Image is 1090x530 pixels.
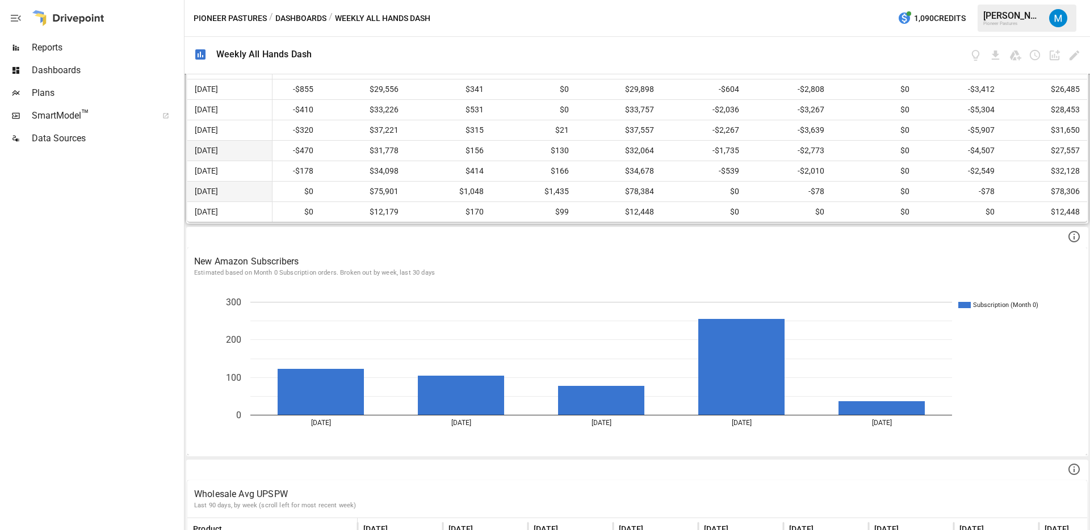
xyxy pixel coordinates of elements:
[923,141,996,161] span: -$4,507
[872,419,892,427] text: [DATE]
[582,141,656,161] span: $32,064
[326,161,400,181] span: $34,098
[329,11,333,26] div: /
[275,11,326,26] button: Dashboards
[194,268,1080,277] p: Estimated based on Month 0 Subscription orders. Broken out by week, last 30 days
[193,100,266,120] span: [DATE]
[236,410,241,420] text: 0
[216,49,312,60] div: Weekly All Hands Dash
[194,501,1080,510] p: Last 90 days, by week (scroll left for most recent week)
[497,202,571,222] span: $99
[1068,49,1081,62] button: Edit dashboard
[193,161,266,181] span: [DATE]
[1008,79,1081,99] span: $26,485
[226,372,241,383] text: 100
[989,49,1002,62] button: Download dashboard
[194,11,267,26] button: Pioneer Pastures
[241,120,315,140] span: -$320
[226,297,241,308] text: 300
[193,79,266,99] span: [DATE]
[1049,9,1067,27] img: Matt Fiedler
[412,120,485,140] span: $315
[667,100,741,120] span: -$2,036
[752,141,826,161] span: -$2,773
[582,182,656,201] span: $78,384
[837,182,911,201] span: $0
[497,182,571,201] span: $1,435
[194,487,1080,501] p: Wholesale Avg UPSPW
[412,182,485,201] span: $1,048
[837,100,911,120] span: $0
[752,202,826,222] span: $0
[81,107,89,121] span: ™
[1008,182,1081,201] span: $78,306
[752,161,826,181] span: -$2,010
[923,182,996,201] span: -$78
[326,79,400,99] span: $29,556
[923,100,996,120] span: -$5,304
[667,120,741,140] span: -$2,267
[187,285,1087,455] svg: A chart.
[1008,202,1081,222] span: $12,448
[752,120,826,140] span: -$3,639
[1008,100,1081,120] span: $28,453
[497,79,571,99] span: $0
[412,141,485,161] span: $156
[752,79,826,99] span: -$2,808
[497,141,571,161] span: $130
[969,49,982,62] button: View documentation
[582,120,656,140] span: $37,557
[667,141,741,161] span: -$1,735
[1048,49,1061,62] button: Add widget
[837,79,911,99] span: $0
[837,141,911,161] span: $0
[923,202,996,222] span: $0
[326,120,400,140] span: $37,221
[241,182,315,201] span: $0
[412,100,485,120] span: $531
[326,182,400,201] span: $75,901
[1029,49,1042,62] button: Schedule dashboard
[412,161,485,181] span: $414
[893,8,970,29] button: 1,090Credits
[983,21,1042,26] div: Pioneer Pastures
[326,100,400,120] span: $33,226
[1008,141,1081,161] span: $27,557
[193,120,266,140] span: [DATE]
[582,79,656,99] span: $29,898
[497,120,571,140] span: $21
[973,301,1038,309] text: Subscription (Month 0)
[497,100,571,120] span: $0
[837,161,911,181] span: $0
[194,255,1080,268] p: New Amazon Subscribers
[914,11,966,26] span: 1,090 Credits
[241,161,315,181] span: -$178
[193,202,266,222] span: [DATE]
[923,161,996,181] span: -$2,549
[752,182,826,201] span: -$78
[667,202,741,222] span: $0
[923,79,996,99] span: -$3,412
[752,100,826,120] span: -$3,267
[1042,2,1074,34] button: Matt Fiedler
[1008,120,1081,140] span: $31,650
[582,100,656,120] span: $33,757
[32,86,182,100] span: Plans
[241,202,315,222] span: $0
[226,334,241,345] text: 200
[497,161,571,181] span: $166
[837,202,911,222] span: $0
[326,141,400,161] span: $31,778
[269,11,273,26] div: /
[732,419,752,427] text: [DATE]
[1009,49,1022,62] button: Save as Google Doc
[32,64,182,77] span: Dashboards
[412,202,485,222] span: $170
[582,161,656,181] span: $34,678
[667,161,741,181] span: -$539
[667,79,741,99] span: -$604
[311,419,331,427] text: [DATE]
[667,182,741,201] span: $0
